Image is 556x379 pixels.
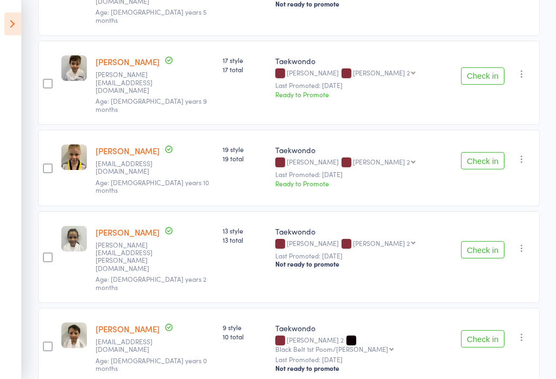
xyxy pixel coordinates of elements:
[275,345,388,352] div: Black Belt 1st Poom/[PERSON_NAME]
[96,160,166,175] small: jacinta20__@hotmail.com
[96,178,209,194] span: Age: [DEMOGRAPHIC_DATA] years 10 months
[96,226,160,238] a: [PERSON_NAME]
[223,55,267,65] span: 17 style
[275,356,452,363] small: Last Promoted: [DATE]
[223,65,267,74] span: 17 total
[461,330,504,348] button: Check in
[61,144,87,170] img: image1647925039.png
[275,323,452,333] div: Taekwondo
[96,356,207,372] span: Age: [DEMOGRAPHIC_DATA] years 0 months
[353,69,410,76] div: [PERSON_NAME] 2
[96,338,166,353] small: markdoc2@hotmail.com
[96,241,166,273] small: vince.lotito@ardorfoodco.com.au
[275,55,452,66] div: Taekwondo
[61,55,87,81] img: image1624664206.png
[96,96,207,113] span: Age: [DEMOGRAPHIC_DATA] years 9 months
[275,144,452,155] div: Taekwondo
[223,332,267,341] span: 10 total
[96,145,160,156] a: [PERSON_NAME]
[223,144,267,154] span: 19 style
[96,56,160,67] a: [PERSON_NAME]
[223,226,267,235] span: 13 style
[353,158,410,165] div: [PERSON_NAME] 2
[275,158,452,167] div: [PERSON_NAME]
[275,364,452,372] div: Not ready to promote
[275,179,452,188] div: Ready to Promote
[275,90,452,99] div: Ready to Promote
[275,260,452,268] div: Not ready to promote
[275,252,452,260] small: Last Promoted: [DATE]
[223,154,267,163] span: 19 total
[96,7,207,24] span: Age: [DEMOGRAPHIC_DATA] years 5 months
[461,67,504,85] button: Check in
[275,170,452,178] small: Last Promoted: [DATE]
[223,235,267,244] span: 13 total
[96,71,166,94] small: rosanna.filippone78@gmail.com
[353,239,410,247] div: [PERSON_NAME] 2
[275,226,452,237] div: Taekwondo
[223,323,267,332] span: 9 style
[61,323,87,348] img: image1648792870.png
[275,336,452,352] div: [PERSON_NAME] 2
[96,323,160,334] a: [PERSON_NAME]
[461,152,504,169] button: Check in
[61,226,87,251] img: image1620430401.png
[275,239,452,249] div: [PERSON_NAME]
[275,69,452,78] div: [PERSON_NAME]
[275,81,452,89] small: Last Promoted: [DATE]
[96,274,206,291] span: Age: [DEMOGRAPHIC_DATA] years 2 months
[461,241,504,258] button: Check in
